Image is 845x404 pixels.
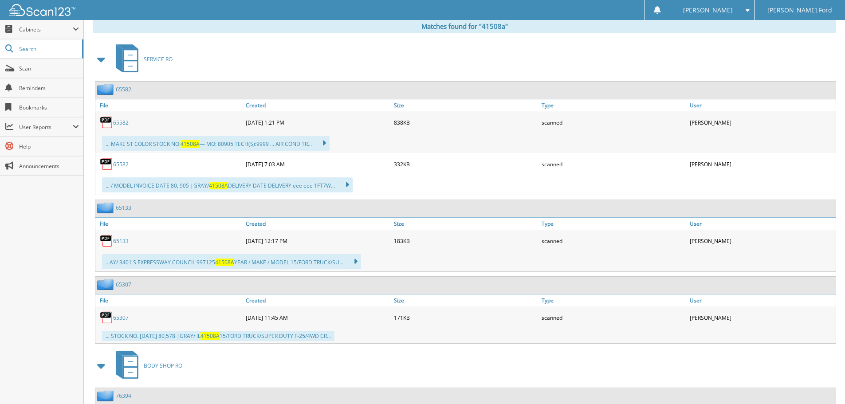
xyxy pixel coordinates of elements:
span: [PERSON_NAME] Ford [767,8,832,13]
img: folder2.png [97,390,116,401]
a: Created [244,99,392,111]
a: 65133 [116,204,131,212]
div: 332KB [392,155,540,173]
div: 183KB [392,232,540,250]
span: [PERSON_NAME] [683,8,733,13]
span: SERVICE RO [144,55,173,63]
a: SERVICE RO [110,42,173,77]
span: 41508A [215,259,234,266]
a: Size [392,218,540,230]
a: Type [539,294,688,306]
div: [PERSON_NAME] [688,155,836,173]
img: PDF.png [100,234,113,247]
span: Reminders [19,84,79,92]
img: PDF.png [100,157,113,171]
img: folder2.png [97,202,116,213]
div: 171KB [392,309,540,326]
span: 41508A [200,332,220,340]
span: Scan [19,65,79,72]
a: User [688,294,836,306]
a: User [688,99,836,111]
div: [PERSON_NAME] [688,114,836,131]
span: 41508A [181,140,200,148]
div: ...AY/ 3401 S EXPRESSWAY COUNCIL 997125 YEAR / MAKE / MODEL 15/FORD TRUCK/SU... [102,254,361,269]
a: 65307 [113,314,129,322]
div: [DATE] 7:03 AM [244,155,392,173]
span: Announcements [19,162,79,170]
a: Created [244,218,392,230]
a: Created [244,294,392,306]
a: BODY SHOP RO [110,348,182,383]
img: scan123-logo-white.svg [9,4,75,16]
a: File [95,218,244,230]
a: User [688,218,836,230]
span: Bookmarks [19,104,79,111]
img: PDF.png [100,311,113,324]
a: 65307 [116,281,131,288]
span: Search [19,45,78,53]
a: Type [539,99,688,111]
div: ... STOCK NO. [DATE] 80,578 |GRAY/ iL 15/FORD TRUCK/SUPER DUTY F-25/4WD CR... [102,331,334,341]
span: User Reports [19,123,73,131]
a: Size [392,294,540,306]
div: [DATE] 1:21 PM [244,114,392,131]
a: File [95,99,244,111]
div: [PERSON_NAME] [688,232,836,250]
span: 41508A [209,182,228,189]
div: Matches found for "41508a" [93,20,836,33]
div: [DATE] 11:45 AM [244,309,392,326]
a: 65133 [113,237,129,245]
div: ... MAKE ST COLOR STOCK NO. — MO: 80905 TECH(S):9999 ... AIR COND TR... [102,136,330,151]
div: scanned [539,309,688,326]
div: [DATE] 12:17 PM [244,232,392,250]
span: Help [19,143,79,150]
a: 65582 [116,86,131,93]
div: ... / MODEL INVOICE DATE 80, 905 |GRAY/ DELIVERY DATE DELIVERY eee eee 1FT7W... [102,177,353,192]
div: scanned [539,155,688,173]
a: File [95,294,244,306]
div: scanned [539,114,688,131]
a: Size [392,99,540,111]
img: folder2.png [97,279,116,290]
a: 65582 [113,119,129,126]
div: 838KB [392,114,540,131]
img: folder2.png [97,84,116,95]
span: BODY SHOP RO [144,362,182,369]
span: Cabinets [19,26,73,33]
a: 65582 [113,161,129,168]
a: Type [539,218,688,230]
img: PDF.png [100,116,113,129]
iframe: Chat Widget [801,361,845,404]
a: 76394 [116,392,131,400]
div: scanned [539,232,688,250]
div: [PERSON_NAME] [688,309,836,326]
